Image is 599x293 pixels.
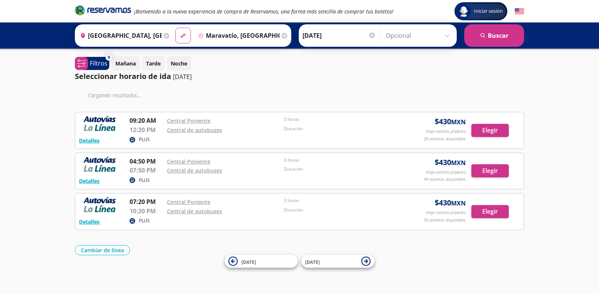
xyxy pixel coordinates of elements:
em: Cargando resultados ... [88,92,142,99]
img: RESERVAMOS [79,116,120,131]
a: Brand Logo [75,4,131,18]
input: Buscar Origen [77,26,162,45]
button: [DATE] [225,255,298,268]
p: 3 horas [284,116,397,123]
p: PLUS [139,136,150,143]
button: English [515,7,524,16]
p: Viaje sencillo p/adulto [426,210,466,216]
p: 29 asientos disponibles [424,136,466,142]
input: Opcional [386,26,453,45]
button: Elegir [471,124,509,137]
p: PLUS [139,177,150,184]
i: Brand Logo [75,4,131,16]
button: Elegir [471,164,509,177]
p: Noche [171,59,187,67]
p: 12:20 PM [130,125,163,134]
input: Elegir Fecha [302,26,376,45]
button: Tarde [142,56,165,71]
button: Elegir [471,205,509,218]
button: Mañana [111,56,140,71]
a: Central Poniente [167,158,210,165]
img: RESERVAMOS [79,157,120,172]
p: 49 asientos disponibles [424,176,466,183]
p: Viaje sencillo p/adulto [426,128,466,135]
p: 50 asientos disponibles [424,217,466,223]
span: [DATE] [241,259,256,265]
input: Buscar Destino [195,26,280,45]
p: 07:50 PM [130,166,163,175]
p: [DATE] [173,72,192,81]
a: Central de autobuses [167,208,222,215]
button: Detalles [79,177,100,185]
span: [DATE] [305,259,320,265]
button: Noche [167,56,191,71]
button: Buscar [464,24,524,47]
p: Seleccionar horario de ida [75,71,171,82]
p: Duración [284,125,397,132]
span: 0 [108,54,110,61]
p: 10:20 PM [130,207,163,216]
p: 09:20 AM [130,116,163,125]
button: Detalles [79,137,100,144]
button: Detalles [79,218,100,226]
button: Cambiar de línea [75,245,130,255]
small: MXN [451,159,466,167]
span: Iniciar sesión [471,7,506,15]
button: 0Filtros [75,57,109,70]
p: 04:50 PM [130,157,163,166]
img: RESERVAMOS [79,197,120,212]
p: 07:20 PM [130,197,163,206]
a: Central de autobuses [167,167,222,174]
small: MXN [451,199,466,207]
p: 3 horas [284,157,397,164]
p: Filtros [90,59,107,68]
p: Mañana [115,59,136,67]
a: Central de autobuses [167,126,222,134]
em: ¡Bienvenido a la nueva experiencia de compra de Reservamos, una forma más sencilla de comprar tus... [134,8,393,15]
span: $ 430 [435,157,466,168]
span: $ 430 [435,197,466,208]
small: MXN [451,118,466,126]
p: Tarde [146,59,161,67]
p: Viaje sencillo p/adulto [426,169,466,176]
p: Duración [284,207,397,213]
p: Duración [284,166,397,173]
button: [DATE] [301,255,374,268]
p: 3 horas [284,197,397,204]
a: Central Poniente [167,117,210,124]
p: PLUS [139,217,150,224]
span: $ 430 [435,116,466,127]
a: Central Poniente [167,198,210,205]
